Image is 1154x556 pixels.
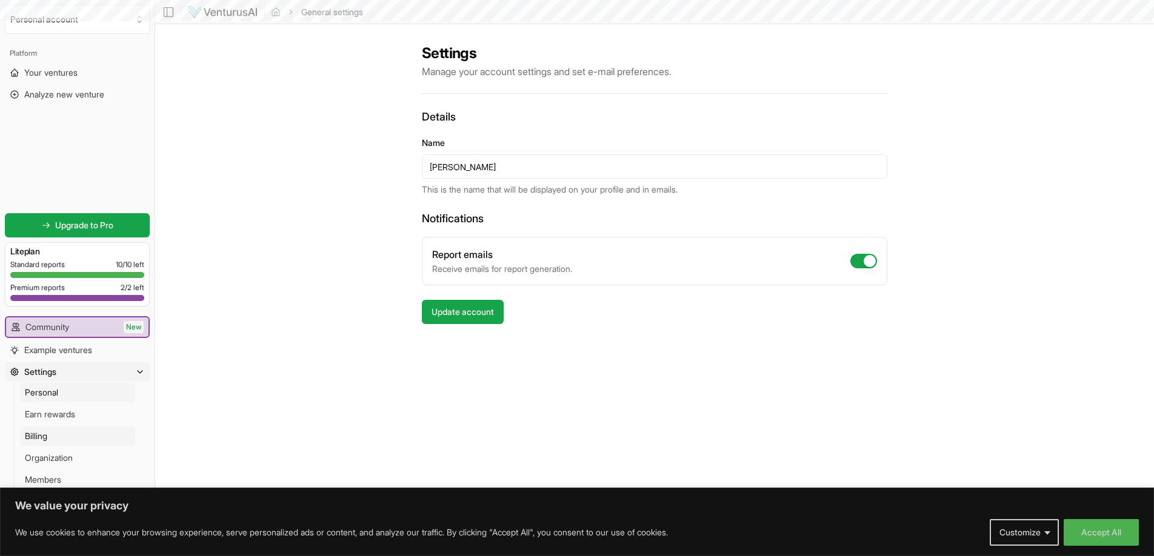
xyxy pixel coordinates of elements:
[116,260,144,270] span: 10 / 10 left
[5,362,150,382] button: Settings
[15,525,668,540] p: We use cookies to enhance your browsing experience, serve personalized ads or content, and analyz...
[20,405,135,424] a: Earn rewards
[20,470,135,489] a: Members
[24,366,56,378] span: Settings
[124,321,144,333] span: New
[25,452,73,464] span: Organization
[24,344,92,356] span: Example ventures
[25,430,47,442] span: Billing
[422,210,887,227] h3: Notifications
[1064,519,1139,546] button: Accept All
[20,426,135,446] a: Billing
[422,44,887,63] h2: Settings
[25,474,61,486] span: Members
[5,213,150,237] a: Upgrade to Pro
[10,245,144,257] h3: Lite plan
[20,383,135,402] a: Personal
[25,386,58,399] span: Personal
[10,283,65,293] span: Premium reports
[5,85,150,104] a: Analyze new venture
[5,63,150,82] a: Your ventures
[15,498,1139,513] p: We value your privacy
[5,340,150,360] a: Example ventures
[20,448,135,468] a: Organization
[25,321,69,333] span: Community
[5,44,150,63] div: Platform
[432,248,493,260] label: Report emails
[25,408,75,420] span: Earn rewards
[422,300,504,324] button: Update account
[24,88,104,101] span: Analyze new venture
[10,260,65,270] span: Standard reports
[422,137,445,148] label: Name
[422,154,887,179] input: Your name
[422,108,887,125] h3: Details
[990,519,1059,546] button: Customize
[121,283,144,293] span: 2 / 2 left
[422,64,887,79] p: Manage your account settings and set e-mail preferences.
[55,219,113,231] span: Upgrade to Pro
[422,184,887,196] p: This is the name that will be displayed on your profile and in emails.
[24,67,78,79] span: Your ventures
[6,317,148,337] a: CommunityNew
[432,263,572,275] p: Receive emails for report generation.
